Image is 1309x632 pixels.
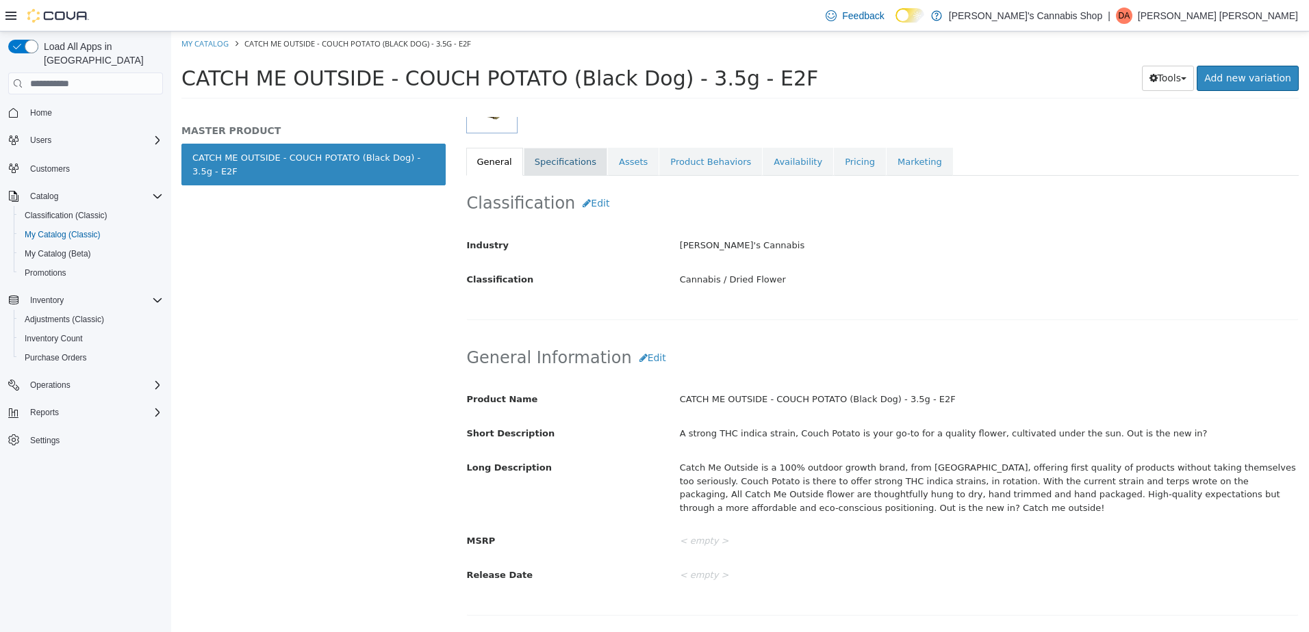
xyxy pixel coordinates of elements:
div: < empty > [498,532,1137,556]
span: Purchase Orders [19,350,163,366]
a: Pricing [663,116,715,145]
span: My Catalog (Classic) [19,226,163,243]
div: Catch Me Outside is a 100% outdoor growth brand, from [GEOGRAPHIC_DATA], offering first quality o... [498,425,1137,488]
span: My Catalog (Beta) [25,248,91,259]
button: Inventory [3,291,168,310]
span: CATCH ME OUTSIDE - COUCH POTATO (Black Dog) - 3.5g - E2F [10,35,647,59]
button: Adjustments (Classic) [14,310,168,329]
nav: Complex example [8,97,163,486]
button: Operations [3,376,168,395]
span: Industry [296,209,338,219]
span: DA [1118,8,1130,24]
span: Catalog [30,191,58,202]
div: < empty > [498,498,1137,522]
span: Promotions [19,265,163,281]
a: Product Behaviors [488,116,591,145]
button: Catalog [25,188,64,205]
span: Inventory [25,292,163,308]
span: Operations [25,377,163,393]
a: My Catalog (Beta) [19,246,97,262]
button: My Catalog (Beta) [14,244,168,263]
span: Customers [30,163,70,174]
div: Dylan Ann McKinney [1116,8,1132,24]
div: CATCH ME OUTSIDE - COUCH POTATO (Black Dog) - 3.5g - E2F [498,356,1137,380]
a: Inventory Count [19,330,88,347]
div: A strong THC indica strain, Couch Potato is your go-to for a quality flower, cultivated under the... [498,391,1137,414]
span: Promotions [25,267,66,278]
h2: General Information [296,314,1128,339]
a: Home [25,105,58,121]
a: Availability [592,116,662,145]
a: CATCH ME OUTSIDE - COUCH POTATO (Black Dog) - 3.5g - E2F [10,112,275,154]
img: Cova [27,9,89,23]
button: Settings [3,430,168,450]
p: [PERSON_NAME] [PERSON_NAME] [1138,8,1298,24]
button: Promotions [14,263,168,282]
a: Promotions [19,265,72,281]
a: General [295,116,352,145]
button: Inventory [25,292,69,308]
div: [PERSON_NAME]'s Cannabis [498,202,1137,226]
button: Reports [25,404,64,421]
a: Purchase Orders [19,350,92,366]
button: Purchase Orders [14,348,168,367]
button: Inventory Count [14,329,168,348]
span: Settings [30,435,60,446]
button: Users [3,131,168,150]
span: Purchase Orders [25,352,87,363]
span: Settings [25,432,163,449]
span: MSRP [296,504,325,514]
span: Product Name [296,363,367,373]
span: Home [25,104,163,121]
a: Adjustments (Classic) [19,311,110,328]
a: Marketing [715,116,782,145]
span: Operations [30,380,71,391]
span: My Catalog (Classic) [25,229,101,240]
span: Inventory [30,295,64,306]
span: Load All Apps in [GEOGRAPHIC_DATA] [38,40,163,67]
span: Classification (Classic) [25,210,107,221]
span: Adjustments (Classic) [25,314,104,325]
span: Home [30,107,52,118]
span: Customers [25,159,163,176]
a: Settings [25,432,65,449]
span: My Catalog (Beta) [19,246,163,262]
span: Feedback [842,9,884,23]
a: Feedback [820,2,889,29]
a: Assets [437,116,487,145]
h5: MASTER PRODUCT [10,93,275,105]
span: CATCH ME OUTSIDE - COUCH POTATO (Black Dog) - 3.5g - E2F [73,7,300,17]
button: Edit [404,159,446,185]
span: Users [25,132,163,148]
span: Reports [30,407,59,418]
a: My Catalog (Classic) [19,226,106,243]
input: Dark Mode [895,8,924,23]
button: Customers [3,158,168,178]
p: | [1108,8,1110,24]
button: Classification (Classic) [14,206,168,225]
span: Classification (Classic) [19,207,163,224]
span: Inventory Count [19,330,163,347]
span: Inventory Count [25,333,83,344]
button: Users [25,132,57,148]
a: Specifications [353,116,436,145]
a: Classification (Classic) [19,207,113,224]
span: Users [30,135,51,146]
span: Catalog [25,188,163,205]
button: Reports [3,403,168,422]
a: Customers [25,161,75,177]
h2: Classification [296,159,1128,185]
div: Cannabis / Dried Flower [498,237,1137,261]
button: My Catalog (Classic) [14,225,168,244]
span: Classification [296,243,363,253]
span: Long Description [296,431,381,441]
span: Short Description [296,397,384,407]
p: [PERSON_NAME]'s Cannabis Shop [949,8,1102,24]
button: Operations [25,377,76,393]
button: Catalog [3,187,168,206]
button: Edit [461,314,503,339]
span: Reports [25,404,163,421]
a: My Catalog [10,7,58,17]
span: Release Date [296,538,362,549]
